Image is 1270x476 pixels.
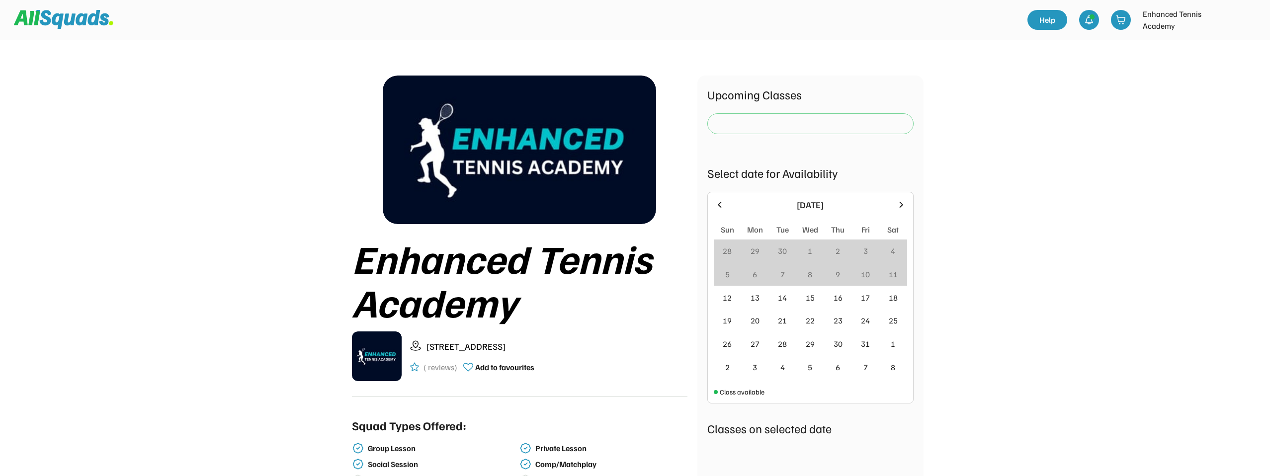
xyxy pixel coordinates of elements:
div: 28 [723,245,732,257]
div: 30 [778,245,787,257]
div: 17 [861,292,870,304]
div: 13 [751,292,760,304]
div: 7 [863,361,868,373]
img: Squad%20Logo.svg [14,10,113,29]
div: Group Lesson [368,444,518,453]
div: 5 [808,361,812,373]
div: [DATE] [731,198,890,212]
div: Sat [887,224,899,236]
img: check-verified-01.svg [352,458,364,470]
div: Wed [802,224,818,236]
div: 25 [889,315,898,326]
div: 18 [889,292,898,304]
div: 1 [891,338,895,350]
div: Comp/Matchplay [535,460,685,469]
div: 28 [778,338,787,350]
div: 3 [753,361,757,373]
div: Squad Types Offered: [352,416,466,434]
div: Enhanced Tennis Academy [1143,8,1232,32]
div: 16 [834,292,843,304]
img: IMG_0194.png [383,76,656,224]
div: 2 [836,245,840,257]
div: 6 [753,268,757,280]
div: 23 [834,315,843,326]
div: 24 [861,315,870,326]
img: check-verified-01.svg [519,458,531,470]
div: 12 [723,292,732,304]
div: 19 [723,315,732,326]
img: check-verified-01.svg [352,442,364,454]
div: 15 [806,292,815,304]
img: bell-03%20%281%29.svg [1084,15,1094,25]
div: [STREET_ADDRESS] [426,340,687,353]
div: Select date for Availability [707,164,914,182]
div: 27 [751,338,760,350]
div: Tue [776,224,789,236]
img: IMG_0194.png [1238,10,1258,30]
div: Sun [721,224,734,236]
div: 26 [723,338,732,350]
div: Add to favourites [475,361,534,373]
div: Enhanced Tennis Academy [352,236,687,323]
div: 22 [806,315,815,326]
div: Social Session [368,460,518,469]
div: 6 [836,361,840,373]
div: 2 [725,361,730,373]
div: 3 [863,245,868,257]
div: Classes on selected date [707,419,914,437]
div: 9 [836,268,840,280]
div: Mon [747,224,763,236]
div: Thu [831,224,845,236]
div: 4 [780,361,785,373]
div: 29 [751,245,760,257]
img: IMG_0194.png [352,331,402,381]
div: Fri [861,224,870,236]
div: 1 [808,245,812,257]
img: check-verified-01.svg [519,442,531,454]
div: Upcoming Classes [707,85,914,103]
div: 8 [808,268,812,280]
div: Class available [720,387,764,397]
div: 20 [751,315,760,326]
a: Help [1027,10,1067,30]
div: Private Lesson [535,444,685,453]
div: 4 [891,245,895,257]
div: 5 [725,268,730,280]
img: shopping-cart-01%20%281%29.svg [1116,15,1126,25]
div: 11 [889,268,898,280]
div: 31 [861,338,870,350]
div: 30 [834,338,843,350]
div: 21 [778,315,787,326]
div: 14 [778,292,787,304]
div: 7 [780,268,785,280]
div: 8 [891,361,895,373]
div: 29 [806,338,815,350]
div: 10 [861,268,870,280]
div: ( reviews) [423,361,457,373]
